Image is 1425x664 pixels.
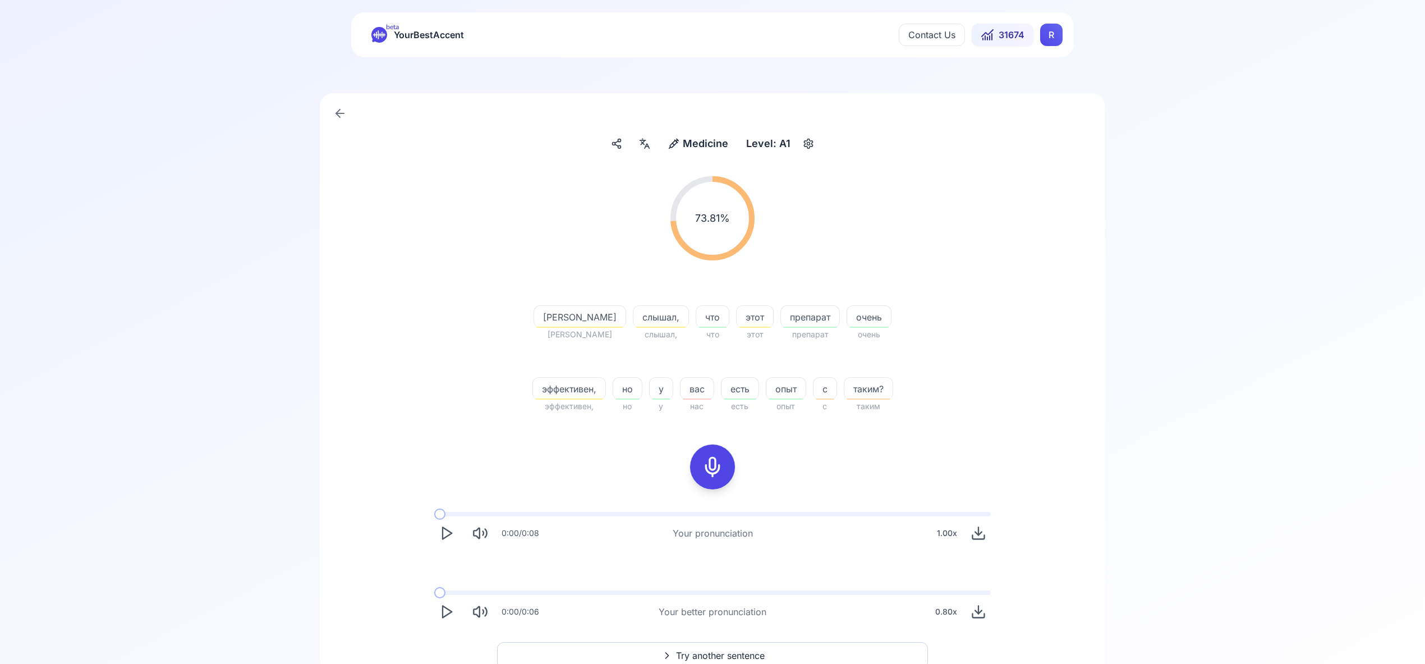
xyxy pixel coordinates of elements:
div: Your pronunciation [673,526,753,540]
button: Mute [468,521,493,546]
div: 0:00 / 0:06 [502,606,539,617]
span: YourBestAccent [394,27,464,43]
span: но [613,400,642,413]
div: R [1040,24,1063,46]
span: эффективен, [533,382,605,396]
button: Play [434,521,459,546]
button: препарат [780,305,840,328]
button: Level: A1 [742,134,817,154]
button: Play [434,599,459,624]
span: у [649,400,673,413]
span: очень [847,310,891,324]
button: слышал, [633,305,689,328]
a: betaYourBestAccent [362,27,473,43]
span: опыт [766,400,806,413]
span: этот [736,328,774,341]
span: 31674 [999,28,1024,42]
button: опыт [766,377,806,400]
button: [PERSON_NAME] [534,305,626,328]
span: beta [386,22,399,31]
button: Mute [468,599,493,624]
button: с [813,377,837,400]
span: у [650,382,673,396]
span: вас [681,382,714,396]
span: с [813,400,837,413]
span: препарат [780,328,840,341]
span: 73.81 % [695,210,730,226]
button: что [696,305,729,328]
button: таким? [844,377,893,400]
span: [PERSON_NAME] [534,328,626,341]
span: этот [737,310,773,324]
button: эффективен, [532,377,606,400]
button: вас [680,377,714,400]
button: Medicine [664,134,733,154]
div: 1.00 x [932,522,962,544]
span: Medicine [683,136,728,152]
span: эффективен, [532,400,606,413]
span: Try another sentence [676,649,765,662]
span: опыт [766,382,806,396]
span: с [813,382,836,396]
button: Contact Us [899,24,965,46]
span: слышал, [633,310,688,324]
span: что [696,310,729,324]
span: очень [847,328,891,341]
button: Download audio [966,521,991,546]
span: таким? [844,382,893,396]
span: [PERSON_NAME] [534,310,626,324]
button: но [613,377,642,400]
span: слышал, [633,328,689,341]
div: Your better pronunciation [659,605,766,619]
span: что [696,328,729,341]
div: 0:00 / 0:08 [502,528,539,539]
div: Level: A1 [742,134,795,154]
span: есть [721,400,759,413]
span: препарат [781,310,839,324]
span: таким [844,400,893,413]
div: 0.80 x [931,601,962,623]
span: нас [680,400,714,413]
button: Download audio [966,599,991,624]
span: но [613,382,642,396]
button: этот [736,305,774,328]
span: есть [721,382,759,396]
button: есть [721,377,759,400]
button: очень [847,305,891,328]
button: у [649,377,673,400]
button: RR [1040,24,1063,46]
button: 31674 [972,24,1033,46]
